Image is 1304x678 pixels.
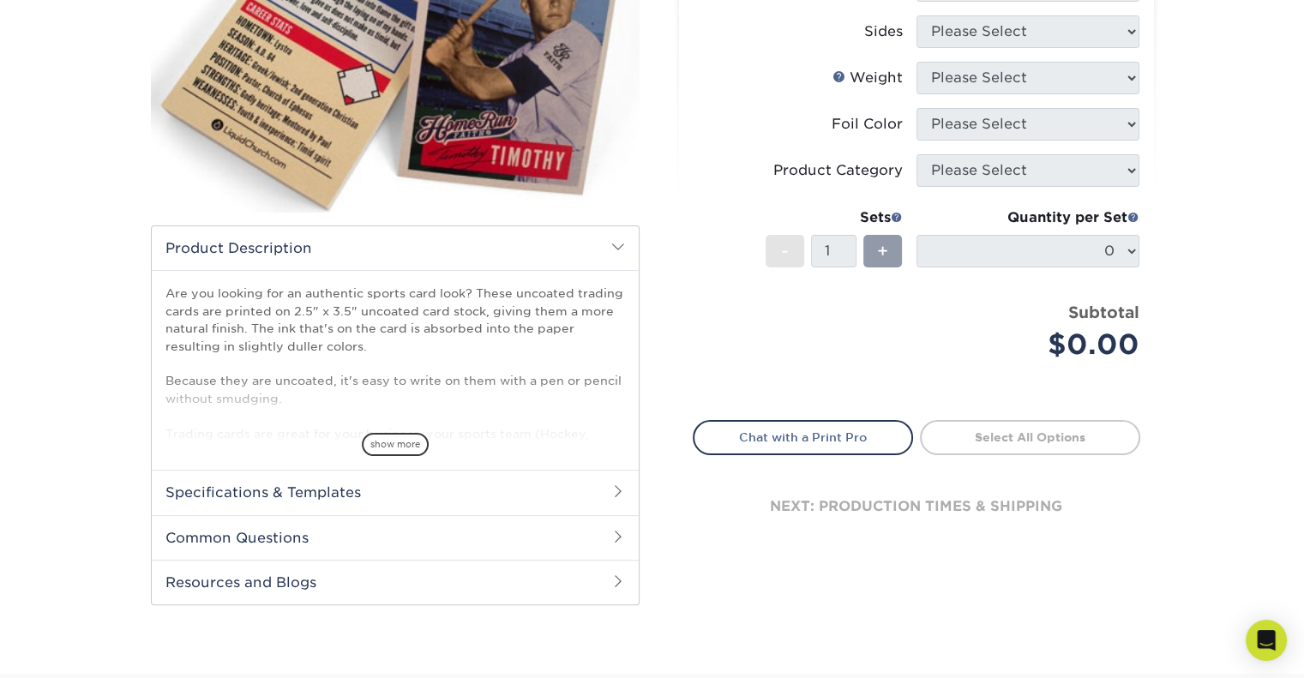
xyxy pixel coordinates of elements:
[152,470,639,514] h2: Specifications & Templates
[781,238,789,264] span: -
[832,114,903,135] div: Foil Color
[165,285,625,477] p: Are you looking for an authentic sports card look? These uncoated trading cards are printed on 2....
[1246,620,1287,661] div: Open Intercom Messenger
[832,68,903,88] div: Weight
[877,238,888,264] span: +
[1068,303,1139,321] strong: Subtotal
[920,420,1140,454] a: Select All Options
[916,207,1139,228] div: Quantity per Set
[773,160,903,181] div: Product Category
[4,626,146,672] iframe: Google Customer Reviews
[693,420,913,454] a: Chat with a Print Pro
[152,515,639,560] h2: Common Questions
[766,207,903,228] div: Sets
[152,560,639,604] h2: Resources and Blogs
[152,226,639,270] h2: Product Description
[864,21,903,42] div: Sides
[929,324,1139,365] div: $0.00
[693,455,1140,558] div: next: production times & shipping
[362,433,429,456] span: show more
